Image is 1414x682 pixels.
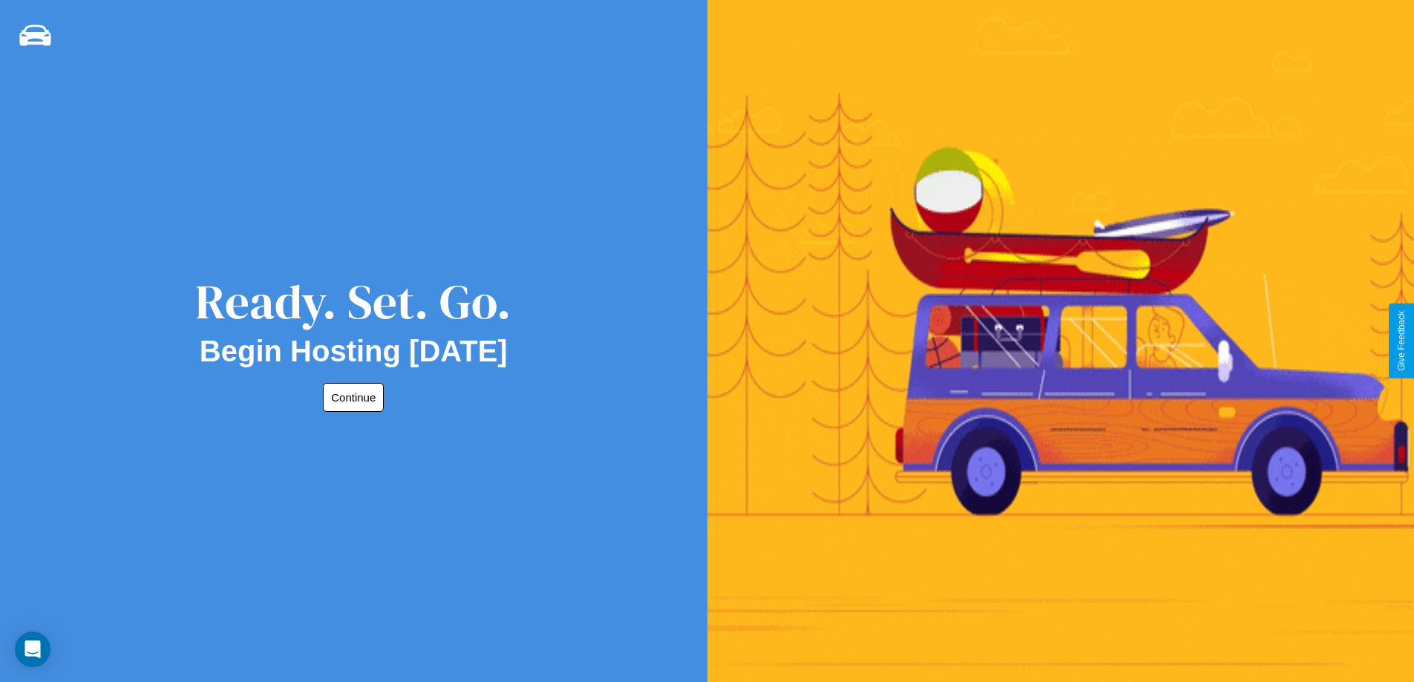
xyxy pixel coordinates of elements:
button: Continue [323,383,384,412]
div: Ready. Set. Go. [195,269,511,335]
div: Give Feedback [1396,311,1407,371]
div: Open Intercom Messenger [15,632,50,667]
h2: Begin Hosting [DATE] [200,335,508,368]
